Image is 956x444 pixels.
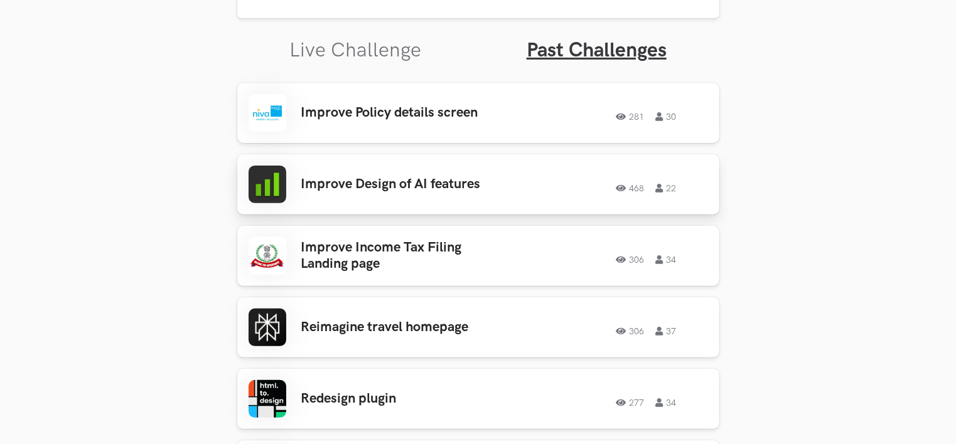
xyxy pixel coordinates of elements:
span: 277 [616,398,645,407]
span: 281 [616,112,645,121]
span: 22 [656,184,677,193]
a: Improve Policy details screen28130 [237,83,719,143]
a: Reimagine travel homepage30637 [237,297,719,357]
h3: Redesign plugin [301,391,497,407]
span: 34 [656,398,677,407]
span: 30 [656,112,677,121]
h3: Improve Policy details screen [301,105,497,121]
a: Improve Design of AI features46822 [237,154,719,214]
a: Live Challenge [289,38,421,63]
h3: Improve Design of AI features [301,176,497,193]
span: 306 [616,255,645,264]
h3: Reimagine travel homepage [301,319,497,336]
span: 37 [656,327,677,336]
a: Redesign plugin27734 [237,369,719,429]
a: Improve Income Tax Filing Landing page30634 [237,226,719,286]
ul: Tabs Interface [237,18,719,63]
h3: Improve Income Tax Filing Landing page [301,240,497,273]
span: 306 [616,327,645,336]
a: Past Challenges [527,38,667,63]
span: 34 [656,255,677,264]
span: 468 [616,184,645,193]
